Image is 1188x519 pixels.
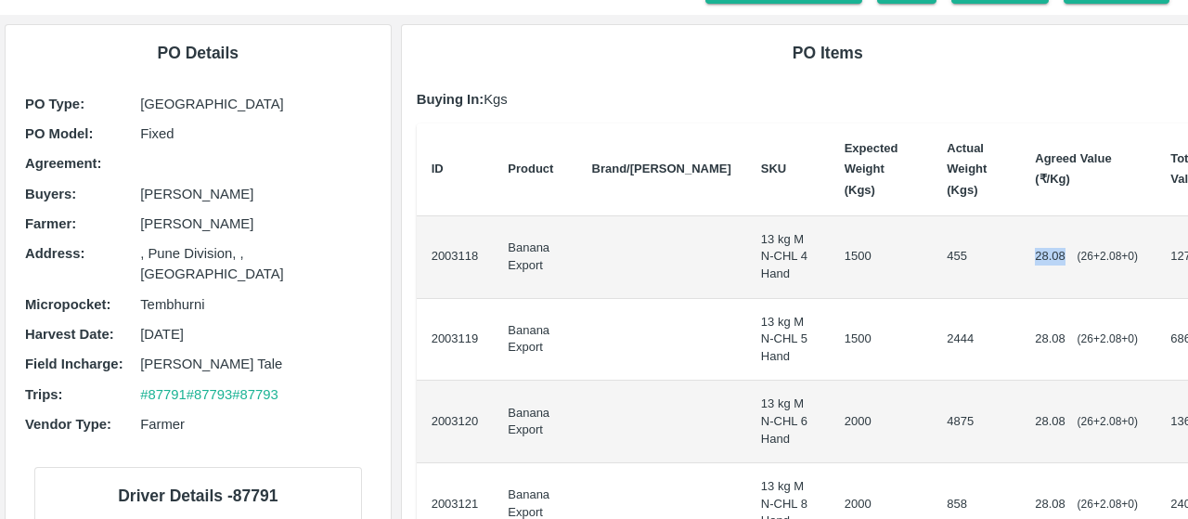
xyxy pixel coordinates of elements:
[140,324,370,344] p: [DATE]
[592,162,731,175] b: Brand/[PERSON_NAME]
[25,246,84,261] b: Address :
[25,297,110,312] b: Micropocket :
[140,184,370,204] p: [PERSON_NAME]
[417,299,494,382] td: 2003119
[140,243,370,285] p: , Pune Division, , [GEOGRAPHIC_DATA]
[25,216,76,231] b: Farmer :
[1035,414,1065,428] span: 28.08
[845,141,898,197] b: Expected Weight (Kgs)
[932,299,1020,382] td: 2444
[25,187,76,201] b: Buyers :
[830,216,933,299] td: 1500
[20,40,376,66] h6: PO Details
[417,381,494,463] td: 2003120
[25,156,101,171] b: Agreement:
[932,381,1020,463] td: 4875
[1121,250,1134,263] span: + 0
[140,387,187,402] a: #87791
[1035,151,1111,186] b: Agreed Value (₹/Kg)
[1035,249,1065,263] span: 28.08
[746,216,830,299] td: 13 kg M N-CHL 4 Hand
[932,216,1020,299] td: 455
[493,299,576,382] td: Banana Export
[830,299,933,382] td: 1500
[232,387,278,402] a: #87793
[947,141,987,197] b: Actual Weight (Kgs)
[25,357,123,371] b: Field Incharge :
[140,123,370,144] p: Fixed
[746,299,830,382] td: 13 kg M N-CHL 5 Hand
[417,216,494,299] td: 2003118
[1035,497,1065,511] span: 28.08
[1078,498,1138,511] span: ( 26 + 2.08 )
[1121,498,1134,511] span: + 0
[493,216,576,299] td: Banana Export
[432,162,444,175] b: ID
[140,214,370,234] p: [PERSON_NAME]
[187,387,233,402] a: #87793
[50,483,346,509] h6: Driver Details - 87791
[493,381,576,463] td: Banana Export
[140,94,370,114] p: [GEOGRAPHIC_DATA]
[25,126,93,141] b: PO Model :
[1078,332,1138,345] span: ( 26 + 2.08 )
[25,387,62,402] b: Trips :
[746,381,830,463] td: 13 kg M N-CHL 6 Hand
[25,97,84,111] b: PO Type :
[140,414,370,435] p: Farmer
[1078,415,1138,428] span: ( 26 + 2.08 )
[25,327,114,342] b: Harvest Date :
[417,92,484,107] b: Buying In:
[1078,250,1138,263] span: ( 26 + 2.08 )
[830,381,933,463] td: 2000
[508,162,553,175] b: Product
[1121,415,1134,428] span: + 0
[140,354,370,374] p: [PERSON_NAME] Tale
[761,162,786,175] b: SKU
[140,294,370,315] p: Tembhurni
[1035,331,1065,345] span: 28.08
[1121,332,1134,345] span: + 0
[25,417,111,432] b: Vendor Type :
